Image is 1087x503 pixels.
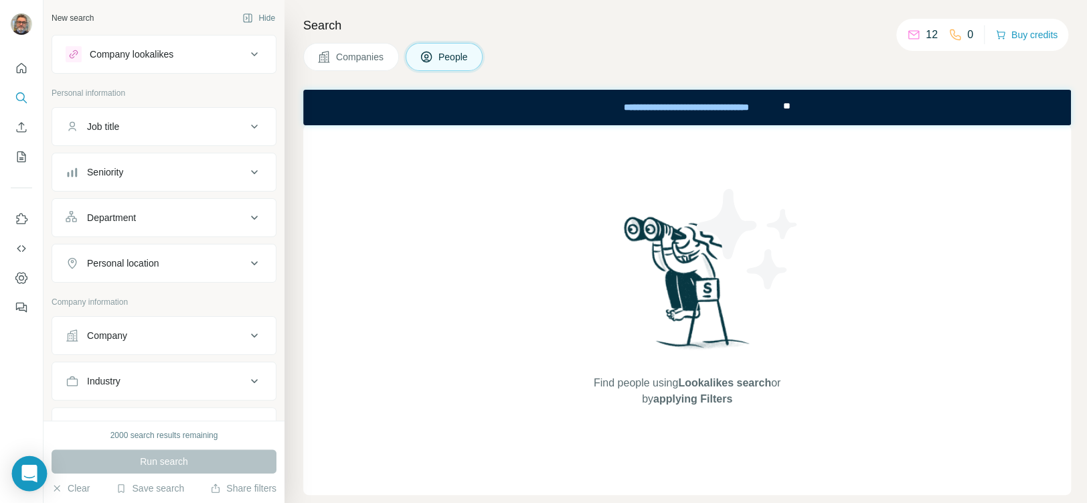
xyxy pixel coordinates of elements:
button: Company [52,319,276,352]
span: Find people using or by [580,375,794,407]
img: Avatar [11,13,32,35]
button: Dashboard [11,266,32,290]
div: Company lookalikes [90,48,173,61]
div: Industry [87,374,120,388]
button: Enrich CSV [11,115,32,139]
div: Job title [87,120,119,133]
button: Industry [52,365,276,397]
button: Job title [52,111,276,143]
span: People [438,50,469,64]
span: Companies [336,50,385,64]
div: Personal location [87,257,159,270]
div: New search [52,12,94,24]
span: Lookalikes search [678,377,771,388]
img: Surfe Illustration - Woman searching with binoculars [618,213,757,362]
h4: Search [303,16,1071,35]
div: Seniority [87,165,123,179]
p: Personal information [52,87,276,99]
button: Buy credits [995,25,1058,44]
button: My lists [11,145,32,169]
button: Feedback [11,295,32,319]
button: Use Surfe API [11,236,32,261]
button: Hide [233,8,284,28]
span: applying Filters [653,393,732,405]
button: Search [11,86,32,110]
img: Surfe Illustration - Stars [687,179,808,299]
button: Quick start [11,56,32,80]
div: Department [87,211,136,224]
button: Use Surfe on LinkedIn [11,207,32,231]
button: Company lookalikes [52,38,276,70]
div: Company [87,329,127,342]
p: Company information [52,296,276,308]
div: Open Intercom Messenger [12,456,48,492]
p: 0 [967,27,973,43]
p: 12 [926,27,938,43]
button: Department [52,202,276,234]
iframe: Banner [303,90,1071,125]
button: Clear [52,482,90,495]
div: HQ location [87,420,136,433]
div: 2000 search results remaining [110,429,218,441]
button: Share filters [210,482,276,495]
button: HQ location [52,411,276,443]
button: Seniority [52,156,276,188]
button: Personal location [52,247,276,279]
button: Save search [116,482,184,495]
